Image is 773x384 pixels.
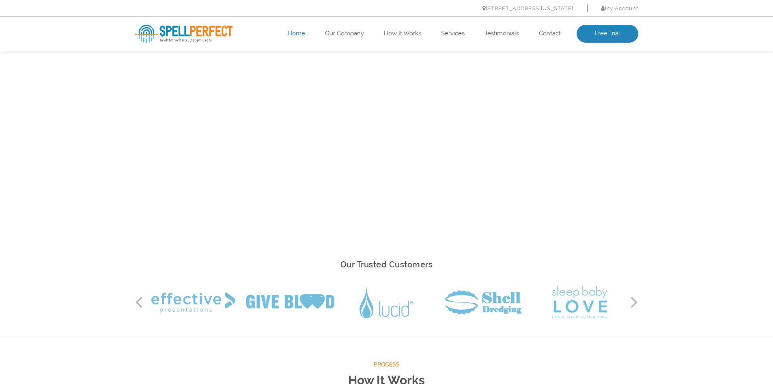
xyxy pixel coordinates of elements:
img: Give Blood [246,294,334,310]
img: Lucid [360,287,413,318]
img: Sleep Baby Love [552,286,607,319]
h2: Our Trusted Customers [135,258,638,272]
span: Process [135,360,638,370]
img: Shell Dredging [445,290,521,315]
button: Next [630,296,638,308]
img: Effective [151,292,235,312]
button: Previous [135,296,143,308]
